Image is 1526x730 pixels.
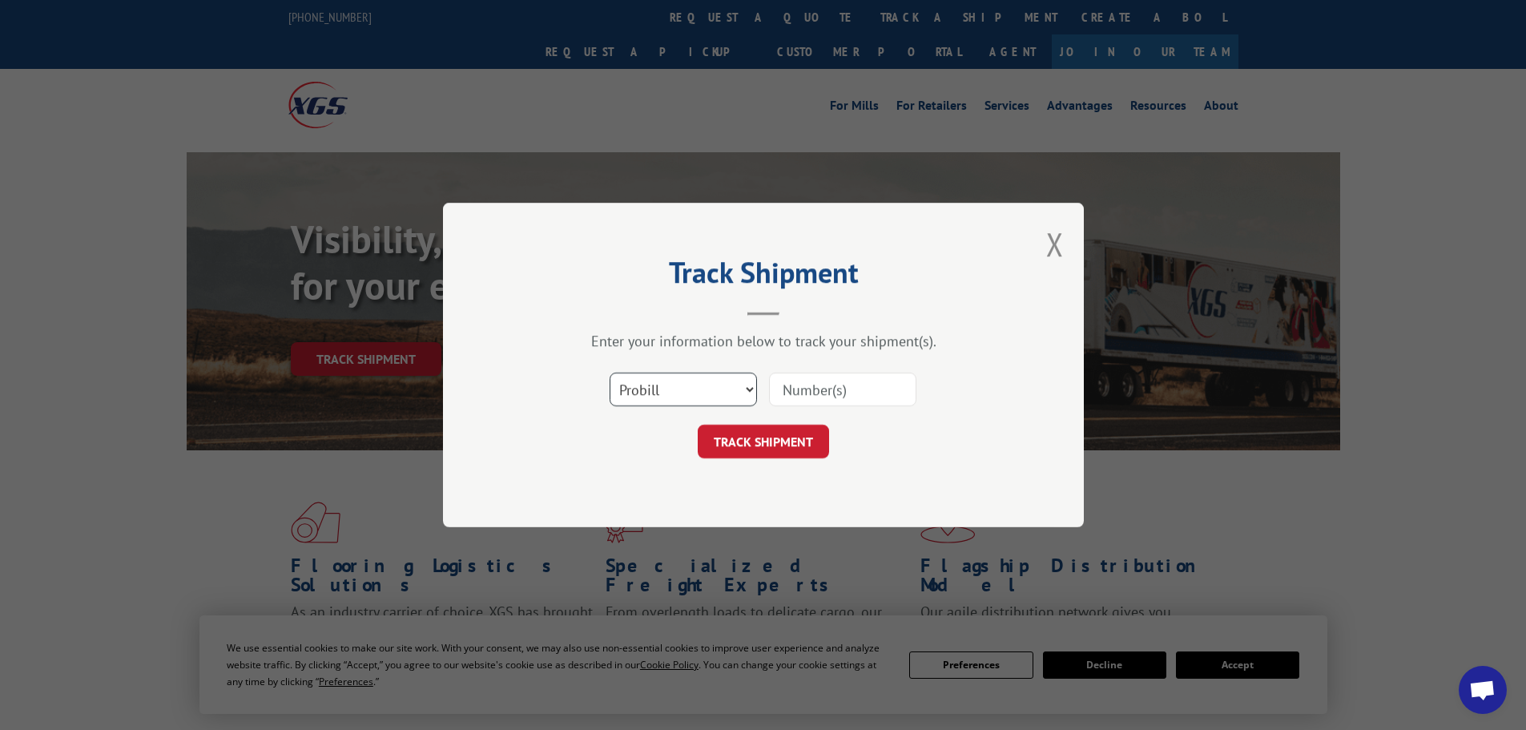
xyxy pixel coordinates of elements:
[1046,223,1064,265] button: Close modal
[523,261,1004,292] h2: Track Shipment
[1459,666,1507,714] div: Open chat
[523,332,1004,350] div: Enter your information below to track your shipment(s).
[769,373,916,406] input: Number(s)
[698,425,829,458] button: TRACK SHIPMENT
